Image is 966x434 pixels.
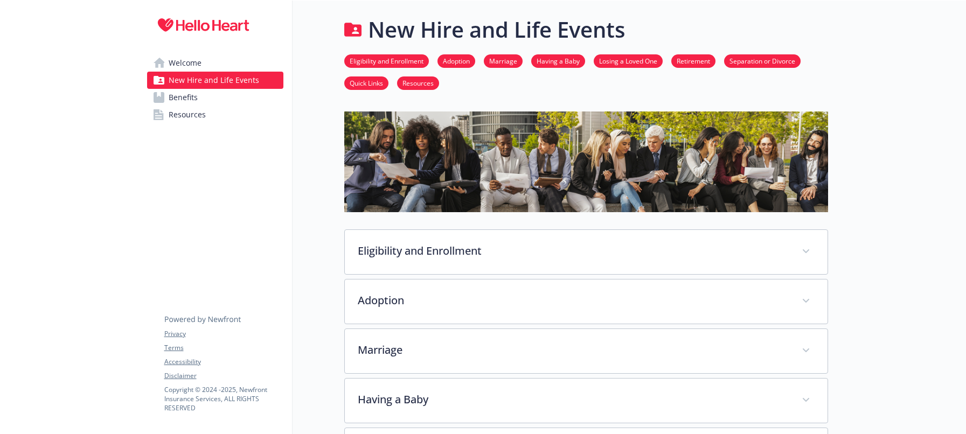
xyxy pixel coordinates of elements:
[344,78,388,88] a: Quick Links
[147,72,283,89] a: New Hire and Life Events
[147,54,283,72] a: Welcome
[397,78,439,88] a: Resources
[345,379,828,423] div: Having a Baby
[358,342,789,358] p: Marriage
[437,55,475,66] a: Adoption
[164,329,283,339] a: Privacy
[484,55,523,66] a: Marriage
[164,357,283,367] a: Accessibility
[531,55,585,66] a: Having a Baby
[169,106,206,123] span: Resources
[594,55,663,66] a: Losing a Loved One
[147,89,283,106] a: Benefits
[164,385,283,412] p: Copyright © 2024 - 2025 , Newfront Insurance Services, ALL RIGHTS RESERVED
[724,55,801,66] a: Separation or Divorce
[169,72,259,89] span: New Hire and Life Events
[358,292,789,309] p: Adoption
[358,391,789,408] p: Having a Baby
[169,89,198,106] span: Benefits
[344,111,828,212] img: new hire page banner
[344,55,429,66] a: Eligibility and Enrollment
[671,55,715,66] a: Retirement
[147,106,283,123] a: Resources
[164,343,283,353] a: Terms
[169,54,201,72] span: Welcome
[345,230,828,274] div: Eligibility and Enrollment
[358,243,789,259] p: Eligibility and Enrollment
[345,279,828,324] div: Adoption
[164,371,283,381] a: Disclaimer
[368,13,625,46] h1: New Hire and Life Events
[345,329,828,373] div: Marriage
